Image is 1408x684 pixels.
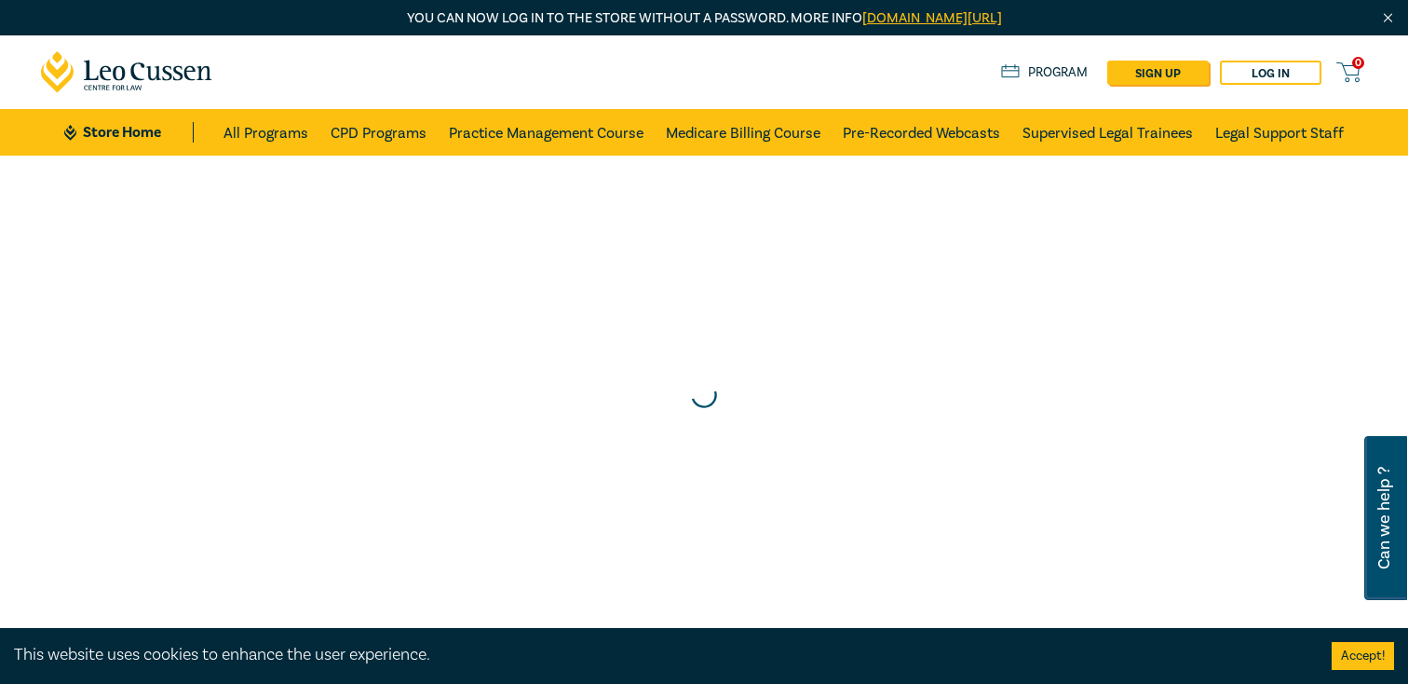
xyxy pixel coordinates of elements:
span: Can we help ? [1375,447,1393,589]
a: Supervised Legal Trainees [1022,109,1193,156]
a: Practice Management Course [449,109,643,156]
img: Close [1380,10,1396,26]
a: Program [1001,62,1088,83]
a: sign up [1107,61,1209,85]
a: [DOMAIN_NAME][URL] [862,9,1002,27]
button: Accept cookies [1332,642,1394,670]
a: CPD Programs [331,109,426,156]
a: Log in [1220,61,1321,85]
a: All Programs [223,109,308,156]
span: 0 [1352,57,1364,69]
p: You can now log in to the store without a password. More info [41,8,1367,29]
a: Legal Support Staff [1215,109,1344,156]
a: Medicare Billing Course [666,109,820,156]
a: Pre-Recorded Webcasts [843,109,1000,156]
a: Store Home [64,122,194,143]
div: This website uses cookies to enhance the user experience. [14,643,1304,667]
